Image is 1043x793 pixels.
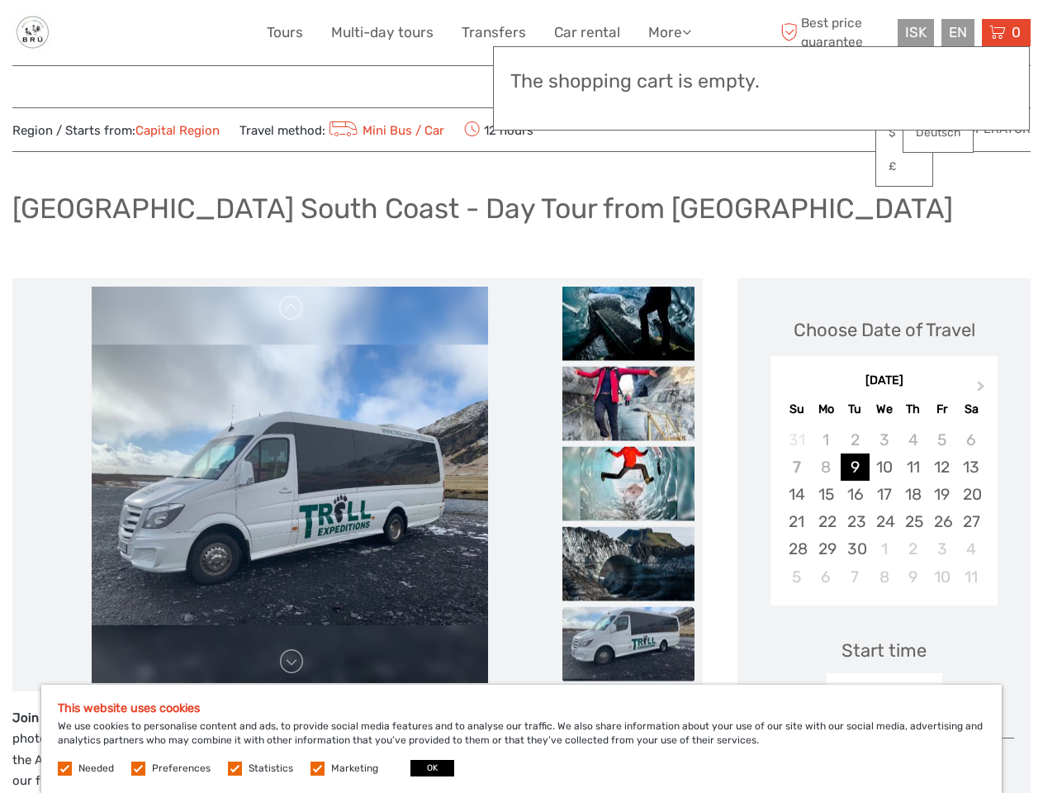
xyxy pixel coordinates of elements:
[782,535,811,563] div: Choose Sunday, September 28th, 2025
[249,762,293,776] label: Statistics
[898,508,927,535] div: Choose Thursday, September 25th, 2025
[841,426,870,453] div: Not available Tuesday, September 2nd, 2025
[841,481,870,508] div: Choose Tuesday, September 16th, 2025
[190,26,210,45] button: Open LiveChat chat widget
[898,453,927,481] div: Choose Thursday, September 11th, 2025
[870,563,898,591] div: Choose Wednesday, October 8th, 2025
[827,673,942,711] div: 08:00
[876,152,932,182] a: £
[956,426,985,453] div: Not available Saturday, September 6th, 2025
[898,426,927,453] div: Not available Thursday, September 4th, 2025
[956,453,985,481] div: Choose Saturday, September 13th, 2025
[12,12,53,53] img: General Info:
[562,286,695,360] img: aefba759b66d4ef1bab3e018b6f44f49_slider_thumbnail.jpeg
[562,366,695,440] img: 47766b3ff2534a52b0af9a0e44156c3e_slider_thumbnail.jpeg
[941,19,974,46] div: EN
[58,701,985,715] h5: This website uses cookies
[905,24,927,40] span: ISK
[41,685,1002,793] div: We use cookies to personalise content and ads, to provide social media features and to analyse ou...
[562,446,695,520] img: abdd73aa9b48488bb8532727aa036728_slider_thumbnail.png
[782,508,811,535] div: Choose Sunday, September 21st, 2025
[812,481,841,508] div: Choose Monday, September 15th, 2025
[956,508,985,535] div: Choose Saturday, September 27th, 2025
[462,21,526,45] a: Transfers
[956,398,985,420] div: Sa
[870,508,898,535] div: Choose Wednesday, September 24th, 2025
[23,29,187,42] p: We're away right now. Please check back later!
[782,453,811,481] div: Not available Sunday, September 7th, 2025
[956,481,985,508] div: Choose Saturday, September 20th, 2025
[842,638,927,663] div: Start time
[794,317,975,343] div: Choose Date of Travel
[812,563,841,591] div: Choose Monday, October 6th, 2025
[325,123,444,138] a: Mini Bus / Car
[841,535,870,563] div: Choose Tuesday, September 30th, 2025
[410,760,454,776] button: OK
[870,398,898,420] div: We
[812,453,841,481] div: Not available Monday, September 8th, 2025
[510,70,1012,93] h3: The shopping cart is empty.
[841,398,870,420] div: Tu
[770,373,998,390] div: [DATE]
[870,535,898,563] div: Choose Wednesday, October 1st, 2025
[841,508,870,535] div: Choose Tuesday, September 23rd, 2025
[841,563,870,591] div: Choose Tuesday, October 7th, 2025
[331,21,434,45] a: Multi-day tours
[464,118,533,141] span: 12 hours
[12,192,953,226] h1: [GEOGRAPHIC_DATA] South Coast - Day Tour from [GEOGRAPHIC_DATA]
[870,426,898,453] div: Not available Wednesday, September 3rd, 2025
[782,563,811,591] div: Choose Sunday, October 5th, 2025
[927,535,956,563] div: Choose Friday, October 3rd, 2025
[956,535,985,563] div: Choose Saturday, October 4th, 2025
[927,426,956,453] div: Not available Friday, September 5th, 2025
[267,21,303,45] a: Tours
[775,426,992,591] div: month 2025-09
[92,287,488,683] img: 740222f3d9924d39b6cb0196517fd209_main_slider.png
[12,710,261,725] strong: Join this day tour to [GEOGRAPHIC_DATA]
[562,526,695,601] img: 742810a6ab314386a9535422756f9a7a_slider_thumbnail.jpeg
[956,563,985,591] div: Choose Saturday, October 11th, 2025
[927,563,956,591] div: Choose Friday, October 10th, 2025
[970,377,996,403] button: Next Month
[927,398,956,420] div: Fr
[331,762,378,776] label: Marketing
[812,426,841,453] div: Not available Monday, September 1st, 2025
[782,481,811,508] div: Choose Sunday, September 14th, 2025
[152,762,211,776] label: Preferences
[135,123,220,138] a: Capital Region
[927,481,956,508] div: Choose Friday, September 19th, 2025
[554,21,620,45] a: Car rental
[1009,24,1023,40] span: 0
[898,398,927,420] div: Th
[898,535,927,563] div: Choose Thursday, October 2nd, 2025
[903,118,973,148] a: Deutsch
[898,563,927,591] div: Choose Thursday, October 9th, 2025
[648,21,691,45] a: More
[870,481,898,508] div: Choose Wednesday, September 17th, 2025
[898,481,927,508] div: Choose Thursday, September 18th, 2025
[12,122,220,140] span: Region / Starts from:
[776,14,894,50] span: Best price guarantee
[782,398,811,420] div: Su
[841,453,870,481] div: Choose Tuesday, September 9th, 2025
[239,118,444,141] span: Travel method:
[876,118,932,148] a: $
[812,398,841,420] div: Mo
[927,453,956,481] div: Choose Friday, September 12th, 2025
[562,606,695,681] img: 740222f3d9924d39b6cb0196517fd209_slider_thumbnail.png
[78,762,114,776] label: Needed
[870,453,898,481] div: Choose Wednesday, September 10th, 2025
[927,508,956,535] div: Choose Friday, September 26th, 2025
[812,535,841,563] div: Choose Monday, September 29th, 2025
[812,508,841,535] div: Choose Monday, September 22nd, 2025
[782,426,811,453] div: Not available Sunday, August 31st, 2025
